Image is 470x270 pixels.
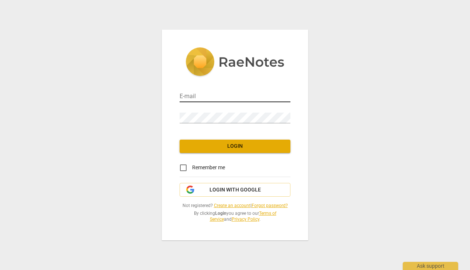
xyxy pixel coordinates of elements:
[214,203,251,208] a: Create an account
[210,211,276,222] a: Terms of Service
[185,47,285,78] img: 5ac2273c67554f335776073100b6d88f.svg
[232,217,259,222] a: Privacy Policy
[180,183,290,197] button: Login with Google
[185,143,285,150] span: Login
[252,203,288,208] a: Forgot password?
[215,211,227,216] b: Login
[403,262,458,270] div: Ask support
[180,210,290,223] span: By clicking you agree to our and .
[192,164,225,171] span: Remember me
[210,186,261,194] span: Login with Google
[180,140,290,153] button: Login
[180,203,290,209] span: Not registered? |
